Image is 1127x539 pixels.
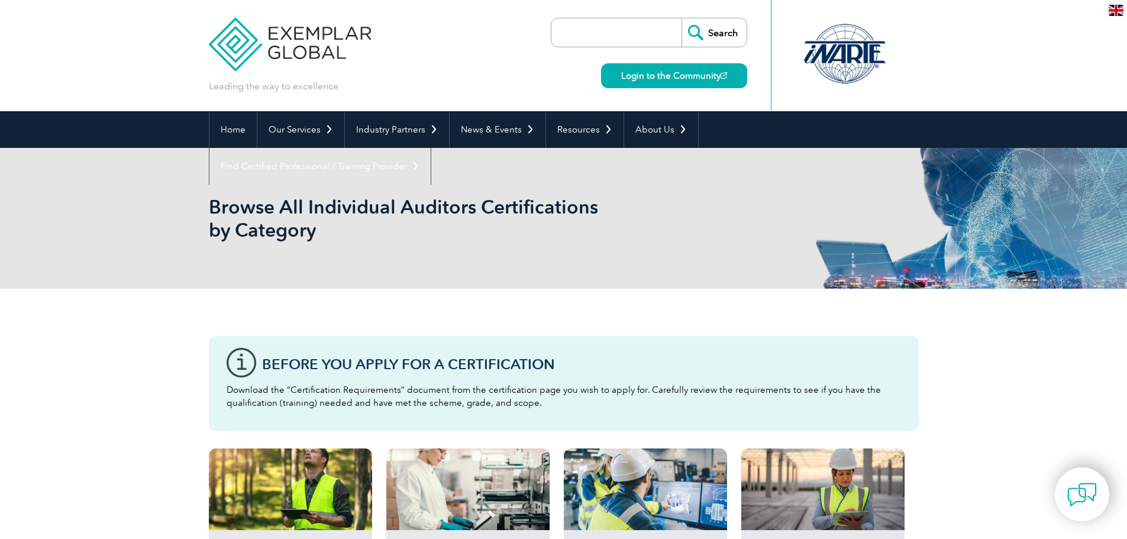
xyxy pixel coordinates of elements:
[257,111,344,148] a: Our Services
[227,383,901,409] p: Download the “Certification Requirements” document from the certification page you wish to apply ...
[682,18,747,47] input: Search
[209,111,257,148] a: Home
[624,111,698,148] a: About Us
[262,357,901,372] h3: Before You Apply For a Certification
[450,111,545,148] a: News & Events
[345,111,449,148] a: Industry Partners
[209,80,338,93] p: Leading the way to excellence
[601,63,747,88] a: Login to the Community
[546,111,624,148] a: Resources
[209,195,663,241] h1: Browse All Individual Auditors Certifications by Category
[1109,5,1123,16] img: en
[1067,480,1097,509] img: contact-chat.png
[209,148,431,185] a: Find Certified Professional / Training Provider
[721,72,727,79] img: open_square.png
